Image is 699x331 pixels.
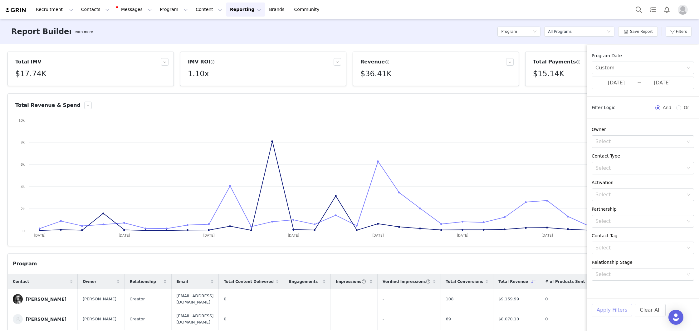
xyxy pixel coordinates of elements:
[203,233,215,238] text: [DATE]
[592,126,694,133] div: Owner
[498,279,528,284] span: Total Revenue
[21,140,25,144] text: 8k
[687,140,690,144] i: icon: down
[592,206,694,213] div: Partnership
[360,58,389,66] h3: Revenue
[383,316,436,322] div: -
[32,3,77,17] button: Recruitment
[498,296,519,302] span: $9,159.99
[446,296,454,302] span: 108
[34,233,46,238] text: [DATE]
[618,27,658,37] button: Save Report
[177,293,214,305] span: [EMAIL_ADDRESS][DOMAIN_NAME]
[21,162,25,167] text: 6k
[681,105,692,110] span: Or
[83,316,116,322] span: [PERSON_NAME]
[687,246,691,250] i: icon: down
[26,317,66,322] div: [PERSON_NAME]
[548,27,572,36] div: All Programs
[114,3,156,17] button: Messages
[13,294,23,304] img: 33246aa3-3367-4992-ba0a-890c3589ca1d.jpg
[119,233,130,238] text: [DATE]
[678,5,688,15] img: placeholder-profile.jpg
[592,298,633,304] span: Advanced Filters
[372,233,384,238] text: [DATE]
[545,296,548,302] span: 0
[288,233,299,238] text: [DATE]
[541,233,553,238] text: [DATE]
[533,58,580,66] h3: Total Payments
[11,26,73,37] h3: Report Builder
[641,79,683,87] input: End date
[15,58,42,66] h3: Total IMV
[130,296,145,302] span: Creator
[666,27,692,37] button: Filters
[21,184,25,189] text: 4k
[224,279,274,284] span: Total Content Delivered
[13,260,37,268] div: Program
[177,313,214,325] span: [EMAIL_ADDRESS][DOMAIN_NAME]
[498,316,519,322] span: $8,070.10
[592,153,694,159] div: Contact Type
[15,102,81,109] h3: Total Revenue & Spend
[632,3,646,17] button: Search
[595,165,683,171] div: Select
[660,3,674,17] button: Notifications
[224,296,226,302] span: 0
[595,138,683,145] div: Select
[646,3,660,17] a: Tasks
[635,304,666,316] button: Clear All
[687,66,690,70] i: icon: down
[687,273,690,277] i: icon: down
[188,58,215,66] h3: IMV ROI
[177,279,188,284] span: Email
[226,3,265,17] button: Reporting
[457,233,468,238] text: [DATE]
[130,279,156,284] span: Relationship
[595,271,683,278] div: Select
[687,193,691,197] i: icon: down
[592,304,632,316] button: Apply Filters
[668,310,683,325] div: Open Intercom Messenger
[13,294,73,304] a: [PERSON_NAME]
[664,296,694,306] button: Add Field
[595,192,685,198] div: Select
[83,279,96,284] span: Owner
[77,3,113,17] button: Contacts
[360,68,392,79] h5: $36.41K
[383,296,436,302] div: -
[595,218,685,224] div: Select
[595,62,614,74] div: Custom
[607,30,611,34] i: icon: down
[687,166,690,171] i: icon: down
[595,245,685,251] div: Select
[188,68,209,79] h5: 1.10x
[21,207,25,211] text: 2k
[501,27,517,36] h5: Program
[592,179,694,186] div: Activation
[533,30,537,34] i: icon: down
[336,279,366,284] span: Impressions
[5,7,27,13] img: grin logo
[224,316,226,322] span: 0
[592,104,615,111] span: Filter Logic
[592,259,694,266] div: Relationship Stage
[595,79,637,87] input: Start date
[289,279,318,284] span: Engagements
[26,297,66,302] div: [PERSON_NAME]
[687,219,691,224] i: icon: down
[22,229,25,233] text: 0
[592,53,622,58] span: Program Date
[18,118,25,123] text: 10k
[446,316,451,322] span: 69
[265,3,290,17] a: Brands
[660,105,674,110] span: And
[13,314,73,324] a: [PERSON_NAME]
[592,233,694,239] div: Contact Tag
[13,314,23,324] img: 7f9e44ee-5074-4ef5-abf8-bdef3bf5f744--s.jpg
[13,279,29,284] span: Contact
[674,5,694,15] button: Profile
[130,316,145,322] span: Creator
[383,279,431,284] span: Verified Impressions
